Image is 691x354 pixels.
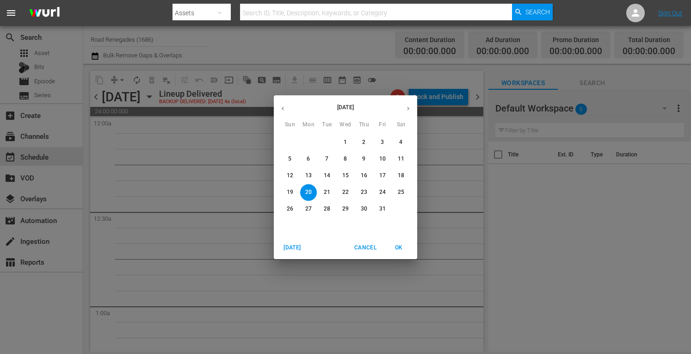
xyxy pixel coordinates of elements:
p: 10 [379,155,386,163]
button: Cancel [351,240,380,255]
button: 31 [374,201,391,217]
button: 22 [337,184,354,201]
p: 3 [381,138,384,146]
button: 11 [393,151,409,168]
p: 14 [324,172,330,180]
p: 9 [362,155,365,163]
p: 15 [342,172,349,180]
span: Tue [319,120,335,130]
button: 14 [319,168,335,184]
button: 18 [393,168,409,184]
button: 10 [374,151,391,168]
p: 29 [342,205,349,213]
button: 29 [337,201,354,217]
button: OK [384,240,413,255]
button: 6 [300,151,317,168]
span: menu [6,7,17,19]
button: 21 [319,184,335,201]
button: 8 [337,151,354,168]
button: 12 [282,168,298,184]
button: 16 [356,168,372,184]
span: Cancel [354,243,376,253]
button: 7 [319,151,335,168]
p: 24 [379,188,386,196]
span: Mon [300,120,317,130]
span: Fri [374,120,391,130]
p: 5 [288,155,291,163]
p: 22 [342,188,349,196]
p: 23 [361,188,367,196]
button: 26 [282,201,298,217]
p: 28 [324,205,330,213]
button: 28 [319,201,335,217]
button: 13 [300,168,317,184]
span: Search [525,4,550,20]
p: 25 [398,188,404,196]
p: 20 [305,188,312,196]
p: 13 [305,172,312,180]
button: 3 [374,134,391,151]
p: 21 [324,188,330,196]
p: 18 [398,172,404,180]
p: 1 [344,138,347,146]
button: 15 [337,168,354,184]
p: 26 [287,205,293,213]
span: Sun [282,120,298,130]
span: [DATE] [281,243,303,253]
p: 17 [379,172,386,180]
span: Wed [337,120,354,130]
p: 11 [398,155,404,163]
p: 16 [361,172,367,180]
p: 12 [287,172,293,180]
button: 4 [393,134,409,151]
button: 24 [374,184,391,201]
button: 19 [282,184,298,201]
p: 7 [325,155,328,163]
button: 20 [300,184,317,201]
a: Sign Out [658,9,682,17]
p: 8 [344,155,347,163]
button: 25 [393,184,409,201]
span: Sat [393,120,409,130]
p: 4 [399,138,402,146]
p: 2 [362,138,365,146]
button: [DATE] [278,240,307,255]
p: 30 [361,205,367,213]
button: 5 [282,151,298,168]
button: 2 [356,134,372,151]
button: 30 [356,201,372,217]
button: 9 [356,151,372,168]
img: ans4CAIJ8jUAAAAAAAAAAAAAAAAAAAAAAAAgQb4GAAAAAAAAAAAAAAAAAAAAAAAAJMjXAAAAAAAAAAAAAAAAAAAAAAAAgAT5G... [22,2,67,24]
button: 23 [356,184,372,201]
button: 1 [337,134,354,151]
span: OK [388,243,410,253]
p: [DATE] [292,103,399,112]
p: 6 [307,155,310,163]
span: Thu [356,120,372,130]
p: 27 [305,205,312,213]
p: 19 [287,188,293,196]
button: 27 [300,201,317,217]
button: 17 [374,168,391,184]
p: 31 [379,205,386,213]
